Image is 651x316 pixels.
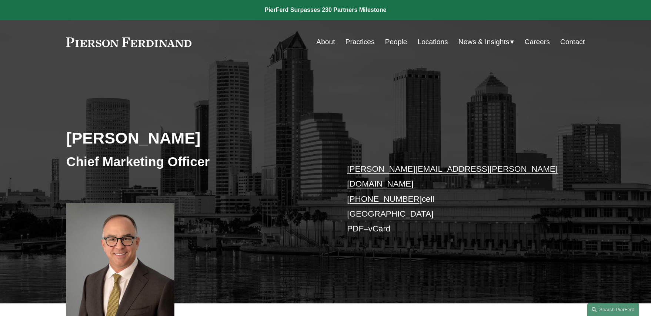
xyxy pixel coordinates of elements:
a: Locations [418,35,448,49]
h2: [PERSON_NAME] [66,128,325,148]
a: [PHONE_NUMBER] [347,194,422,204]
a: PDF [347,224,364,233]
a: vCard [368,224,391,233]
a: folder dropdown [458,35,514,49]
a: Practices [345,35,375,49]
a: About [316,35,335,49]
a: Search this site [587,303,639,316]
a: [PERSON_NAME][EMAIL_ADDRESS][PERSON_NAME][DOMAIN_NAME] [347,164,558,188]
span: News & Insights [458,36,510,49]
a: People [385,35,407,49]
p: cell [GEOGRAPHIC_DATA] – [347,162,563,237]
a: Contact [560,35,585,49]
h3: Chief Marketing Officer [66,154,325,170]
a: Careers [524,35,550,49]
